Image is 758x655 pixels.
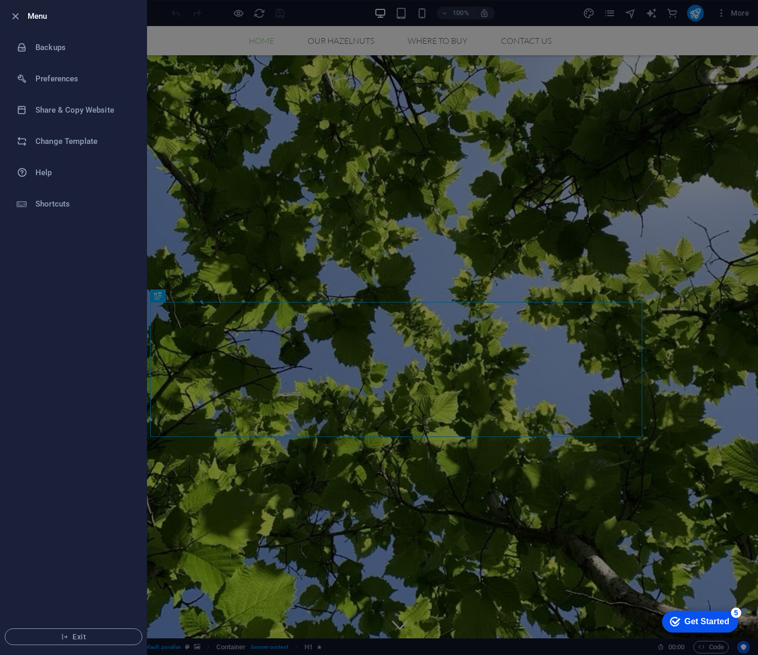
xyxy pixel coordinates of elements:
h6: Backups [35,41,132,54]
div: Get Started 5 items remaining, 0% complete [8,5,84,27]
div: 5 [77,2,88,13]
h6: Preferences [35,72,132,85]
h6: Help [35,166,132,179]
h6: Menu [28,10,138,22]
h6: Shortcuts [35,198,132,210]
h6: Change Template [35,135,132,148]
h6: Share & Copy Website [35,104,132,116]
a: Help [1,157,146,188]
span: Exit [14,633,133,641]
button: Exit [5,628,142,645]
div: Get Started [31,11,76,21]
